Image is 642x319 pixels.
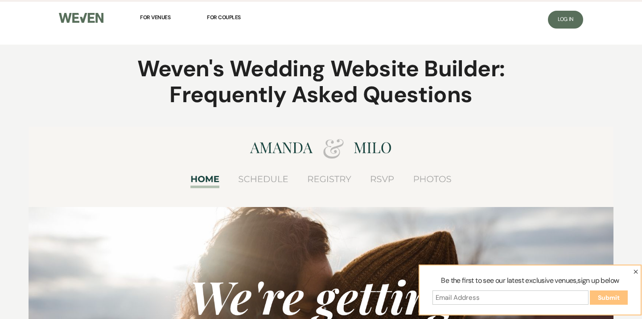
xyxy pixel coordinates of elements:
[548,11,583,29] a: Log In
[112,56,530,108] h1: Weven's Wedding Website Builder: Frequently Asked Questions
[140,8,170,27] a: For Venues
[207,14,241,21] span: For Couples
[577,276,619,285] span: sign up below
[590,290,628,305] input: Submit
[207,8,241,27] a: For Couples
[59,13,103,23] img: Weven Logo
[140,14,170,21] span: For Venues
[425,275,635,290] label: Be the first to see our latest exclusive venues,
[558,16,573,23] span: Log In
[432,290,588,305] input: Email Address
